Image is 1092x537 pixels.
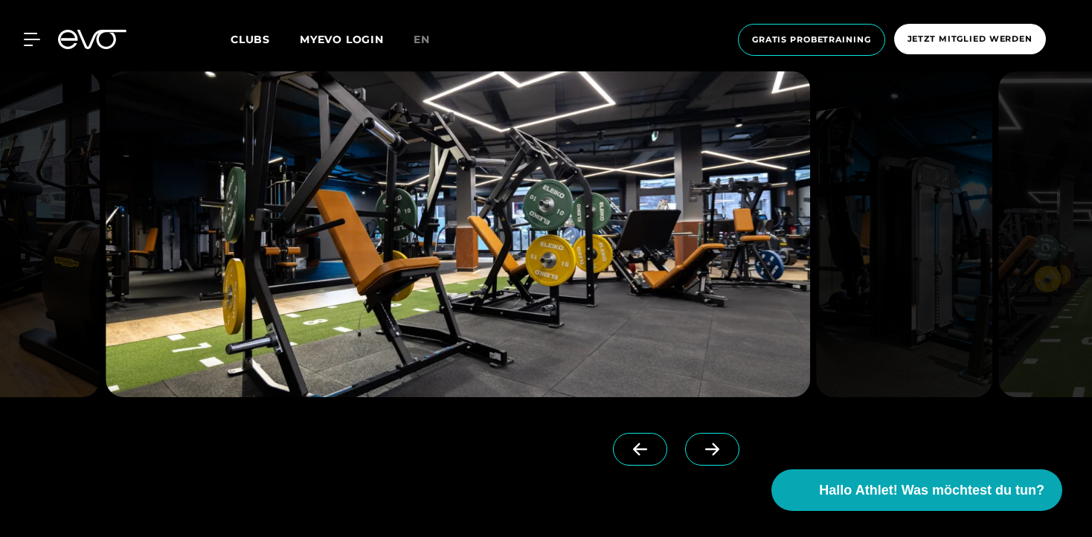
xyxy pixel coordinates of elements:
[231,32,300,46] a: Clubs
[890,24,1050,56] a: Jetzt Mitglied werden
[908,33,1032,45] span: Jetzt Mitglied werden
[733,24,890,56] a: Gratis Probetraining
[771,469,1062,511] button: Hallo Athlet! Was möchtest du tun?
[752,33,871,46] span: Gratis Probetraining
[106,71,810,397] img: evofitness
[414,31,448,48] a: en
[819,480,1044,501] span: Hallo Athlet! Was möchtest du tun?
[414,33,430,46] span: en
[231,33,270,46] span: Clubs
[816,71,992,397] img: evofitness
[300,33,384,46] a: MYEVO LOGIN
